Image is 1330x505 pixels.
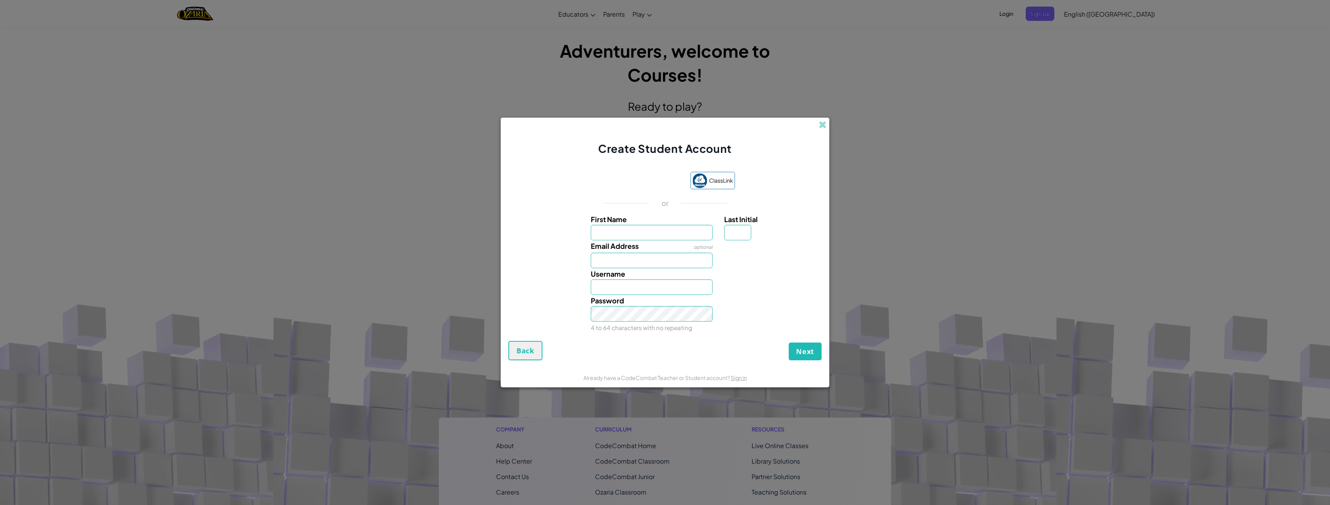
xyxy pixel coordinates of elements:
p: or [662,199,669,208]
a: Sign in [731,374,747,381]
span: Next [796,347,814,356]
button: Back [508,341,542,360]
span: Password [591,296,624,305]
span: optional [694,244,713,250]
span: Email Address [591,241,639,250]
span: First Name [591,215,627,224]
span: Already have a CodeCombat Teacher or Student account? [583,374,731,381]
span: Last Initial [724,215,758,224]
small: 4 to 64 characters with no repeating [591,324,692,331]
span: Username [591,269,625,278]
img: classlink-logo-small.png [692,173,707,188]
iframe: Sign in with Google Button [591,173,687,190]
span: ClassLink [709,175,733,186]
span: Create Student Account [598,142,731,155]
button: Next [789,342,822,360]
span: Back [517,346,534,355]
